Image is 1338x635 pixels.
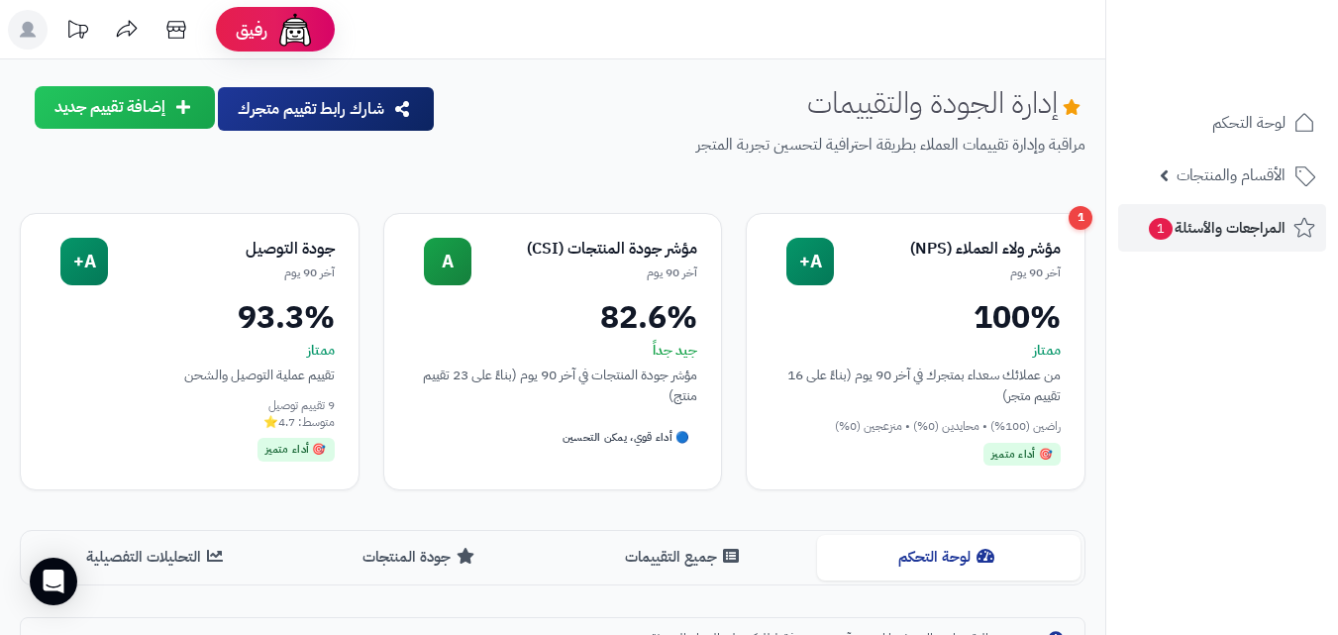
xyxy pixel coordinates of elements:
div: 82.6% [408,301,698,333]
div: مؤشر جودة المنتجات (CSI) [471,238,698,261]
div: جيد جداً [408,341,698,361]
button: جميع التقييمات [553,535,817,580]
div: Open Intercom Messenger [30,558,77,605]
div: آخر 90 يوم [108,265,335,281]
a: تحديثات المنصة [52,10,102,54]
div: تقييم عملية التوصيل والشحن [45,365,335,385]
div: 93.3% [45,301,335,333]
div: 🎯 أداء متميز [257,438,335,462]
span: 1 [1149,218,1173,240]
div: 9 تقييم توصيل متوسط: 4.7⭐ [45,397,335,431]
div: 🔵 أداء قوي، يمكن التحسين [555,426,697,450]
span: الأقسام والمنتجات [1177,161,1286,189]
div: 🎯 أداء متميز [983,443,1061,467]
button: لوحة التحكم [817,535,1081,580]
div: من عملائك سعداء بمتجرك في آخر 90 يوم (بناءً على 16 تقييم متجر) [771,365,1061,406]
p: مراقبة وإدارة تقييمات العملاء بطريقة احترافية لتحسين تجربة المتجر [452,134,1085,157]
img: ai-face.png [275,10,315,50]
button: التحليلات التفصيلية [25,535,289,580]
div: راضين (100%) • محايدين (0%) • منزعجين (0%) [771,418,1061,435]
div: A [424,238,471,285]
div: 1 [1069,206,1092,230]
div: ممتاز [771,341,1061,361]
div: ممتاز [45,341,335,361]
div: آخر 90 يوم [834,265,1061,281]
button: جودة المنتجات [289,535,554,580]
div: جودة التوصيل [108,238,335,261]
div: A+ [786,238,834,285]
div: آخر 90 يوم [471,265,698,281]
a: المراجعات والأسئلة1 [1118,204,1326,252]
button: شارك رابط تقييم متجرك [218,87,434,131]
button: إضافة تقييم جديد [35,86,215,129]
div: A+ [60,238,108,285]
div: مؤشر جودة المنتجات في آخر 90 يوم (بناءً على 23 تقييم منتج) [408,365,698,406]
h1: إدارة الجودة والتقييمات [807,86,1085,119]
div: 100% [771,301,1061,333]
a: لوحة التحكم [1118,99,1326,147]
div: مؤشر ولاء العملاء (NPS) [834,238,1061,261]
span: لوحة التحكم [1212,109,1286,137]
span: المراجعات والأسئلة [1147,214,1286,242]
span: رفيق [236,18,267,42]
